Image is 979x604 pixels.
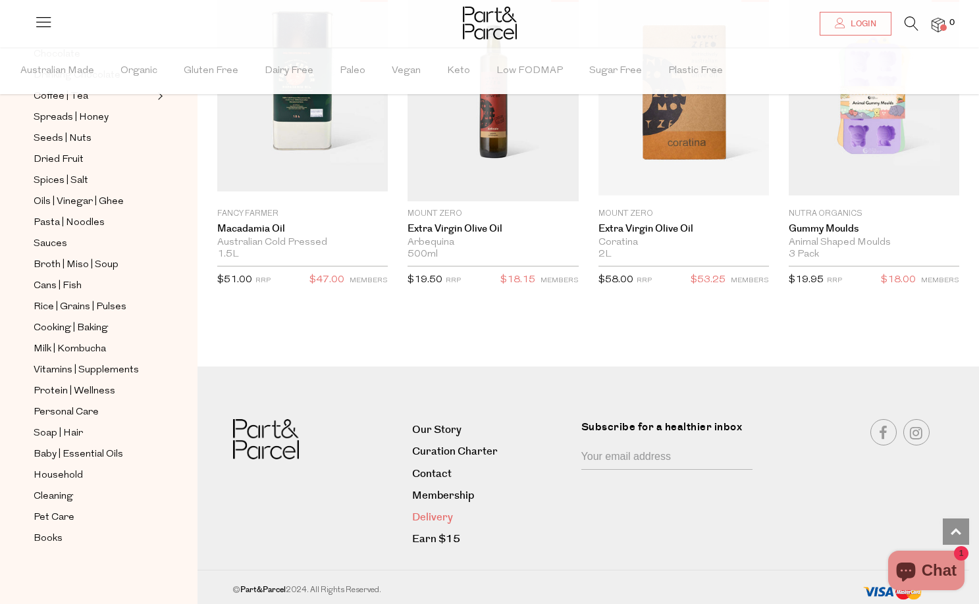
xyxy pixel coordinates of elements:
a: Cans | Fish [34,278,153,294]
a: Protein | Wellness [34,383,153,399]
a: 0 [932,18,945,32]
span: Household [34,468,83,484]
span: Soap | Hair [34,426,83,441]
span: Books [34,531,63,547]
a: Our Story [412,421,571,439]
span: Keto [447,48,470,94]
span: $58.00 [598,275,633,285]
small: RRP [446,277,461,284]
span: Gluten Free [184,48,238,94]
small: MEMBERS [350,277,388,284]
span: Spices | Salt [34,173,88,189]
small: MEMBERS [541,277,579,284]
b: Part&Parcel [240,584,286,595]
a: Spreads | Honey [34,109,153,126]
a: Rice | Grains | Pulses [34,299,153,315]
small: RRP [637,277,652,284]
a: Spices | Salt [34,172,153,189]
a: Sauces [34,236,153,252]
span: Baby | Essential Oils [34,447,123,463]
a: Milk | Kombucha [34,341,153,357]
span: Pet Care [34,510,74,526]
div: © 2024. All Rights Reserved. [233,584,773,597]
p: Nutra Organics [789,208,959,220]
span: Sugar Free [589,48,642,94]
button: Expand/Collapse Coffee | Tea [154,88,163,104]
span: $18.15 [500,272,535,289]
span: 2L [598,249,612,261]
a: Cooking | Baking [34,320,153,336]
a: Baby | Essential Oils [34,446,153,463]
a: Extra Virgin Olive Oil [598,223,769,235]
span: Milk | Kombucha [34,341,106,357]
span: Rice | Grains | Pulses [34,299,126,315]
span: Personal Care [34,405,99,420]
a: Pet Care [34,509,153,526]
small: RRP [827,277,842,284]
img: Part&Parcel [463,7,517,39]
span: Low FODMAP [496,48,563,94]
span: $53.25 [691,272,726,289]
span: Vegan [392,48,421,94]
a: Gummy Moulds [789,223,959,235]
span: Sauces [34,236,67,252]
div: Arbequina [408,237,578,249]
span: Protein | Wellness [34,384,115,399]
span: 500ml [408,249,438,261]
a: Coffee | Tea [34,88,153,105]
span: Dairy Free [265,48,313,94]
a: Curation Charter [412,443,571,461]
span: Cleaning [34,489,73,505]
a: Broth | Miso | Soup [34,257,153,273]
span: 0 [946,17,958,29]
span: Seeds | Nuts [34,131,92,147]
a: Contact [412,465,571,483]
span: Organic [120,48,157,94]
p: Mount Zero [598,208,769,220]
a: Earn $15 [412,530,571,548]
span: $19.95 [789,275,824,285]
span: Cooking | Baking [34,320,108,336]
span: Cans | Fish [34,278,82,294]
a: Oils | Vinegar | Ghee [34,193,153,210]
a: Personal Care [34,404,153,420]
div: Australian Cold Pressed [217,237,388,249]
span: Login [847,18,876,30]
span: $19.50 [408,275,442,285]
span: Spreads | Honey [34,110,109,126]
span: $51.00 [217,275,252,285]
span: Broth | Miso | Soup [34,257,119,273]
a: Membership [412,487,571,505]
a: Extra Virgin Olive Oil [408,223,578,235]
span: Oils | Vinegar | Ghee [34,194,124,210]
small: MEMBERS [731,277,769,284]
span: $18.00 [881,272,916,289]
span: Paleo [340,48,365,94]
small: MEMBERS [921,277,959,284]
span: Pasta | Noodles [34,215,105,231]
img: payment-methods.png [863,584,922,601]
span: Coffee | Tea [34,89,88,105]
a: Pasta | Noodles [34,214,153,231]
a: Seeds | Nuts [34,130,153,147]
label: Subscribe for a healthier inbox [581,419,760,445]
small: RRP [255,277,271,284]
a: Cleaning [34,488,153,505]
span: 3 Pack [789,249,819,261]
p: Mount Zero [408,208,578,220]
div: Animal Shaped Moulds [789,237,959,249]
input: Your email address [581,445,753,470]
a: Household [34,467,153,484]
a: Macadamia Oil [217,223,388,235]
a: Login [820,12,891,36]
a: Vitamins | Supplements [34,362,153,378]
a: Soap | Hair [34,425,153,441]
span: Dried Fruit [34,152,84,168]
span: Australian Made [20,48,94,94]
a: Dried Fruit [34,151,153,168]
span: Vitamins | Supplements [34,363,139,378]
img: Part&Parcel [233,419,299,459]
inbox-online-store-chat: Shopify online store chat [884,551,968,593]
p: Fancy Farmer [217,208,388,220]
div: Coratina [598,237,769,249]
